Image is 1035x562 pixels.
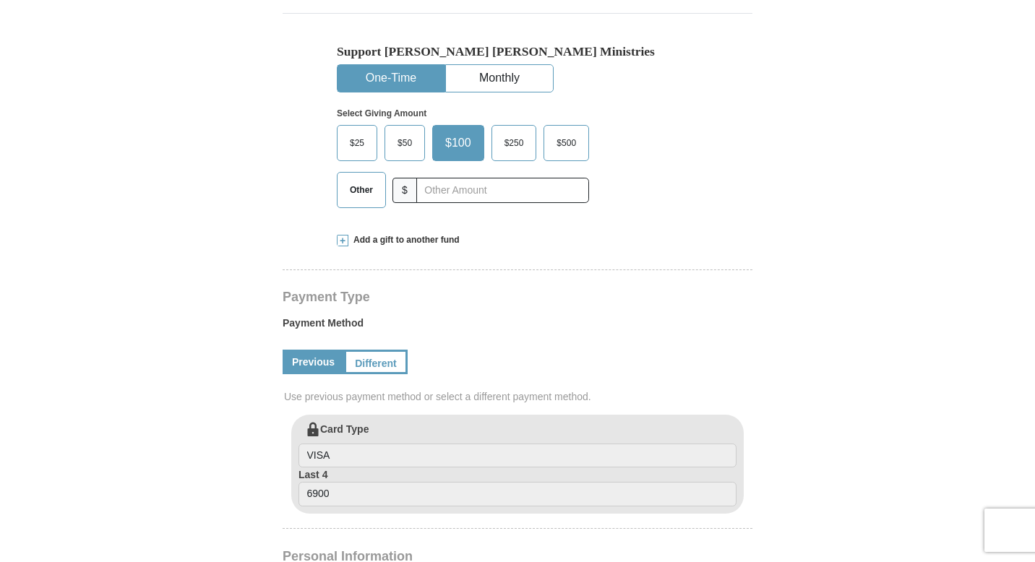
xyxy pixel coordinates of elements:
[299,482,736,506] input: Last 4
[343,132,372,154] span: $25
[348,234,460,246] span: Add a gift to another fund
[283,350,344,374] a: Previous
[390,132,419,154] span: $50
[416,178,589,203] input: Other Amount
[344,350,408,374] a: Different
[284,389,754,404] span: Use previous payment method or select a different payment method.
[283,550,752,562] h4: Personal Information
[438,132,478,154] span: $100
[299,422,736,468] label: Card Type
[299,467,736,506] label: Last 4
[446,65,553,92] button: Monthly
[338,65,445,92] button: One-Time
[392,178,417,203] span: $
[343,179,380,201] span: Other
[337,108,426,118] strong: Select Giving Amount
[283,316,752,337] label: Payment Method
[337,44,698,59] h5: Support [PERSON_NAME] [PERSON_NAME] Ministries
[299,444,736,468] input: Card Type
[497,132,531,154] span: $250
[283,291,752,303] h4: Payment Type
[549,132,583,154] span: $500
